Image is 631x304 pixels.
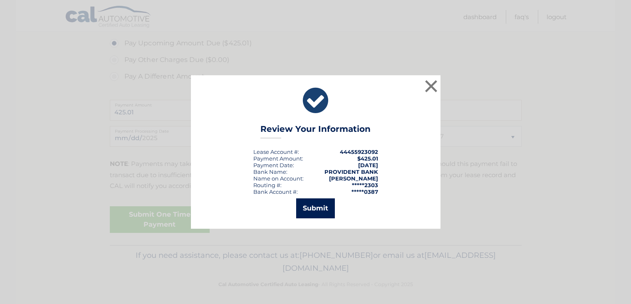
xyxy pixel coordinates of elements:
span: Payment Date [253,162,293,168]
span: $425.01 [357,155,378,162]
strong: [PERSON_NAME] [329,175,378,182]
h3: Review Your Information [260,124,371,138]
span: [DATE] [358,162,378,168]
div: : [253,162,294,168]
div: Routing #: [253,182,282,188]
button: × [423,78,440,94]
strong: 44455923092 [340,148,378,155]
div: Lease Account #: [253,148,299,155]
strong: PROVIDENT BANK [324,168,378,175]
div: Bank Name: [253,168,287,175]
div: Name on Account: [253,175,304,182]
button: Submit [296,198,335,218]
div: Bank Account #: [253,188,298,195]
div: Payment Amount: [253,155,303,162]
